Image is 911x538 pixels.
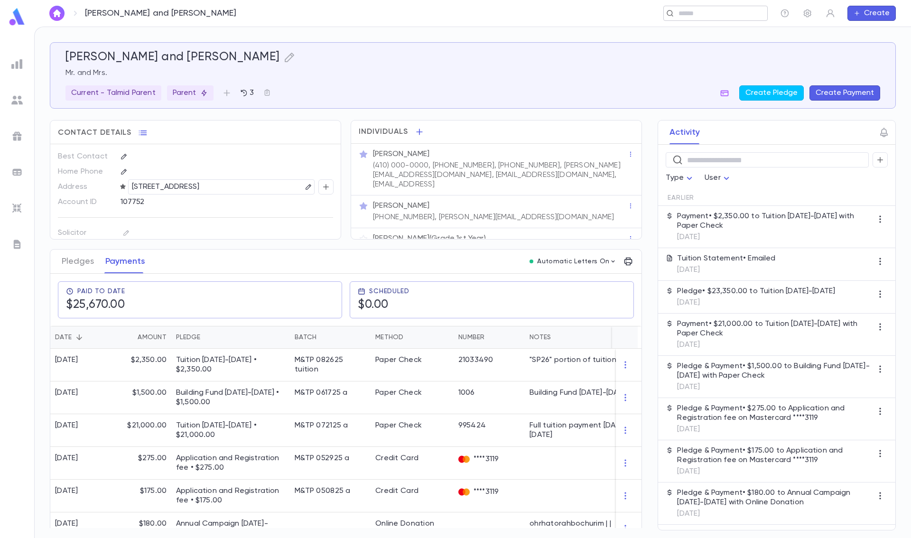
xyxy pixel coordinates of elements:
[55,519,78,529] div: [DATE]
[677,404,873,423] p: Pledge & Payment • $275.00 to Application and Registration fee on Mastercard ****3119
[62,250,94,273] button: Pledges
[66,298,125,312] h5: $25,670.00
[458,421,486,430] p: 995424
[371,326,454,349] div: Method
[705,174,721,182] span: User
[139,519,167,529] p: $180.00
[167,85,214,101] div: Parent
[373,213,614,222] p: [PHONE_NUMBER], [PERSON_NAME][EMAIL_ADDRESS][DOMAIN_NAME]
[677,212,873,231] p: Payment • $2,350.00 to Tuition [DATE]-[DATE] with Paper Check
[132,181,200,193] p: [STREET_ADDRESS]
[248,88,254,98] p: 3
[55,486,78,496] div: [DATE]
[171,326,290,349] div: Pledge
[369,288,409,295] span: Scheduled
[526,255,621,268] button: Automatic Letters On
[121,195,286,209] div: 107752
[705,169,732,187] div: User
[677,425,873,434] p: [DATE]
[85,8,237,19] p: [PERSON_NAME] and [PERSON_NAME]
[176,388,285,407] p: Building Fund [DATE]-[DATE] • $1,500.00
[55,421,78,430] div: [DATE]
[373,149,429,159] p: [PERSON_NAME]
[114,326,171,349] div: Amount
[77,288,125,295] span: Paid To Date
[290,326,371,349] div: Batch
[666,169,695,187] div: Type
[138,326,167,349] div: Amount
[295,454,350,463] div: M&TP 052925 a
[358,298,389,312] h5: $0.00
[739,85,804,101] button: Create Pledge
[50,326,114,349] div: Date
[65,68,880,78] p: Mr. and Mrs.
[234,85,260,101] button: 3
[11,239,23,250] img: letters_grey.7941b92b52307dd3b8a917253454ce1c.svg
[677,319,873,338] p: Payment • $21,000.00 to Tuition [DATE]-[DATE] with Paper Check
[375,326,404,349] div: Method
[677,509,873,519] p: [DATE]
[677,446,873,465] p: Pledge & Payment • $175.00 to Application and Registration fee on Mastercard ****3119
[65,50,280,65] h5: [PERSON_NAME] and [PERSON_NAME]
[847,6,896,21] button: Create
[295,388,348,398] div: M&TP 061725 a
[65,85,161,101] div: Current - Talmid Parent
[58,164,112,179] p: Home Phone
[55,388,78,398] div: [DATE]
[176,454,285,473] p: Application and Registration fee • $275.00
[176,421,285,440] p: Tuition [DATE]-[DATE] • $21,000.00
[295,421,348,430] div: M&TP 072125 a
[127,421,167,430] p: $21,000.00
[295,486,351,496] div: M&TP 050825 a
[530,388,630,398] div: Building Fund [DATE]-[DATE]
[677,265,775,275] p: [DATE]
[537,258,609,265] p: Automatic Letters On
[122,330,138,345] button: Sort
[176,519,285,538] p: Annual Campaign [DATE]-[DATE] • $180.00
[677,254,775,263] p: Tuition Statement • Emailed
[404,330,419,345] button: Sort
[375,388,422,398] div: Paper Check
[51,9,63,17] img: home_white.a664292cf8c1dea59945f0da9f25487c.svg
[58,225,112,241] p: Solicitor
[677,232,873,242] p: [DATE]
[375,486,418,496] div: Credit Card
[375,355,422,365] div: Paper Check
[677,467,873,476] p: [DATE]
[295,355,366,374] div: M&TP 082625 tuition
[530,326,551,349] div: Notes
[11,203,23,214] img: imports_grey.530a8a0e642e233f2baf0ef88e8c9fcb.svg
[138,454,167,463] p: $275.00
[316,330,332,345] button: Sort
[176,326,201,349] div: Pledge
[373,234,486,243] p: [PERSON_NAME] (Grade 1st Year)
[71,88,156,98] p: Current - Talmid Parent
[58,149,112,164] p: Best Contact
[677,362,873,380] p: Pledge & Payment • $1,500.00 to Building Fund [DATE]-[DATE] with Paper Check
[176,355,285,374] p: Tuition [DATE]-[DATE] • $2,350.00
[359,127,408,137] span: Individuals
[677,298,835,307] p: [DATE]
[55,355,78,365] div: [DATE]
[11,58,23,70] img: reports_grey.c525e4749d1bce6a11f5fe2a8de1b229.svg
[132,388,167,398] p: $1,500.00
[373,161,627,189] p: (410) 000-0000, [PHONE_NUMBER], [PHONE_NUMBER], [PERSON_NAME][EMAIL_ADDRESS][DOMAIN_NAME], [EMAIL...
[8,8,27,26] img: logo
[458,388,475,398] p: 1006
[55,326,72,349] div: Date
[11,167,23,178] img: batches_grey.339ca447c9d9533ef1741baa751efc33.svg
[677,287,835,296] p: Pledge • $23,350.00 to Tuition [DATE]-[DATE]
[677,382,873,392] p: [DATE]
[375,454,418,463] div: Credit Card
[55,454,78,463] div: [DATE]
[530,519,611,529] div: ohrhatorahbochurim | |
[58,179,112,195] p: Address
[140,486,167,496] p: $175.00
[105,250,145,273] button: Payments
[809,85,880,101] button: Create Payment
[530,355,616,365] div: "SP26" portion of tuition
[677,340,873,350] p: [DATE]
[375,519,434,529] div: Online Donation
[72,330,87,345] button: Sort
[373,201,429,211] p: [PERSON_NAME]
